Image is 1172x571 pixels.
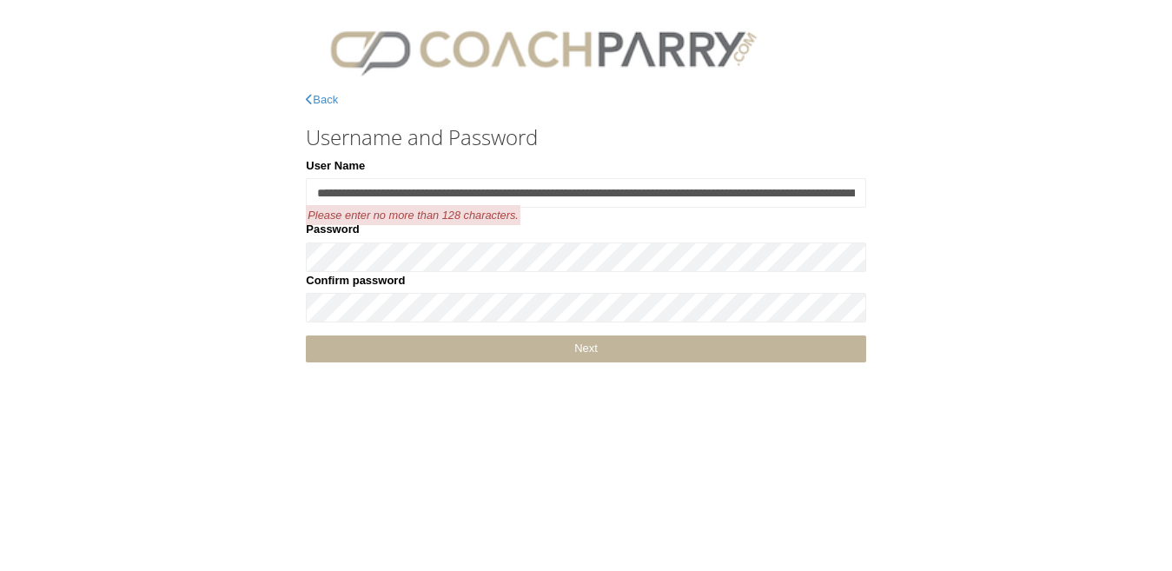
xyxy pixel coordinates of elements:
span: Please enter no more than 128 characters. [306,205,520,225]
a: Next [306,335,866,362]
label: User Name [306,157,365,175]
label: Password [306,221,359,238]
a: Back [306,93,338,106]
label: Confirm password [306,272,405,289]
img: CPlogo.png [306,17,780,83]
h3: Username and Password [306,126,866,149]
